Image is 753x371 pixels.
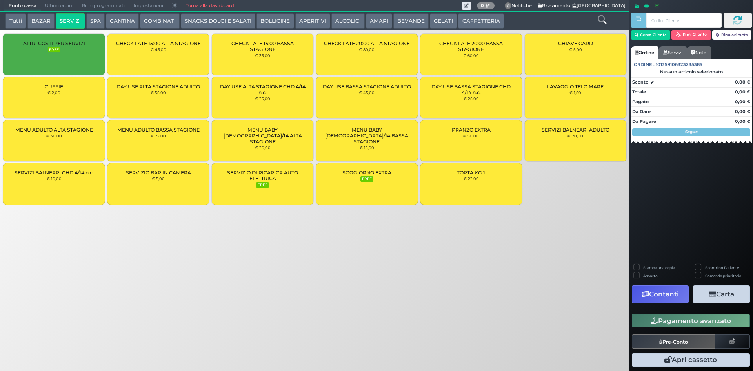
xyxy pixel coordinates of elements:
[331,13,365,29] button: ALCOLICI
[151,47,166,52] small: € 45,00
[5,13,26,29] button: Tutti
[47,176,62,181] small: € 10,00
[643,265,675,270] label: Stampa una copia
[323,84,411,90] span: DAY USE BASSA STAGIONE ADULTO
[342,170,391,175] span: SOGGIORNO EXTRA
[735,119,750,124] strong: 0,00 €
[643,273,658,278] label: Asporto
[27,13,55,29] button: BAZAR
[735,79,750,85] strong: 0,00 €
[687,46,711,59] a: Note
[632,89,646,95] strong: Totale
[463,53,479,58] small: € 60,00
[452,127,491,133] span: PRANZO EXTRA
[464,176,479,181] small: € 22,00
[23,40,85,46] span: ALTRI COSTI PER SERVIZI
[457,170,485,175] span: TORTA KG 1
[558,40,593,46] span: CHIAVE CARD
[427,84,515,95] span: DAY USE BASSA STAGIONE CHD 4/14 n.c.
[218,127,307,144] span: MENU BABY [DEMOGRAPHIC_DATA]/14 ALTA STAGIONE
[78,0,129,11] span: Ritiri programmati
[45,84,63,90] span: CUFFIE
[140,13,180,29] button: COMBINATI
[151,90,166,95] small: € 55,00
[256,13,294,29] button: BOLLICINE
[569,47,582,52] small: € 5,00
[632,109,651,114] strong: Da Dare
[359,90,375,95] small: € 45,00
[255,53,270,58] small: € 35,00
[464,96,479,101] small: € 25,00
[46,133,62,138] small: € 30,00
[634,61,655,68] span: Ordine :
[56,13,85,29] button: SERVIZI
[117,127,200,133] span: MENU ADULTO BASSA STAGIONE
[126,170,191,175] span: SERVIZIO BAR IN CAMERA
[152,176,165,181] small: € 5,00
[86,13,105,29] button: SPA
[547,84,604,90] span: LAVAGGIO TELO MARE
[151,133,166,138] small: € 22,00
[255,145,271,150] small: € 20,00
[631,30,671,40] button: Cerca Cliente
[324,40,410,46] span: CHECK LATE 20:00 ALTA STAGIONE
[256,182,269,188] small: FREE
[181,13,255,29] button: SNACKS DOLCI E SALATI
[41,0,78,11] span: Ultimi ordini
[693,285,750,303] button: Carta
[631,69,752,75] div: Nessun articolo selezionato
[295,13,330,29] button: APERITIVI
[735,109,750,114] strong: 0,00 €
[632,79,648,86] strong: Sconto
[632,119,656,124] strong: Da Pagare
[712,30,752,40] button: Rimuovi tutto
[218,40,307,52] span: CHECK LATE 15:00 BASSA STAGIONE
[632,314,750,327] button: Pagamento avanzato
[218,84,307,95] span: DAY USE ALTA STAGIONE CHD 4/14 n.c.
[116,40,201,46] span: CHECK LATE 15:00 ALTA STAGIONE
[255,96,270,101] small: € 25,00
[631,46,658,59] a: Ordine
[542,127,609,133] span: SERVIZI BALNEARI ADULTO
[705,265,739,270] label: Scontrino Parlante
[15,127,93,133] span: MENU ADULTO ALTA STAGIONE
[430,13,457,29] button: GELATI
[106,13,139,29] button: CANTINA
[360,145,374,150] small: € 15,00
[47,90,60,95] small: € 2,00
[632,334,715,349] button: Pre-Conto
[505,2,512,9] span: 0
[658,46,687,59] a: Servizi
[181,0,238,11] a: Torna alla dashboard
[323,127,411,144] span: MENU BABY [DEMOGRAPHIC_DATA]/14 BASSA STAGIONE
[632,353,750,367] button: Apri cassetto
[15,170,94,175] span: SERVIZI BALNEARI CHD 4/14 n.c.
[4,0,41,11] span: Punto cassa
[671,30,711,40] button: Rim. Cliente
[366,13,392,29] button: AMARI
[632,99,649,104] strong: Pagato
[360,176,373,182] small: FREE
[569,90,581,95] small: € 1,50
[48,47,60,52] small: FREE
[218,170,307,181] span: SERVIZIO DI RICARICA AUTO ELETTRICA
[705,273,741,278] label: Comanda prioritaria
[359,47,375,52] small: € 80,00
[656,61,702,68] span: 101359106323235385
[735,99,750,104] strong: 0,00 €
[646,13,721,28] input: Codice Cliente
[632,285,689,303] button: Contanti
[458,13,504,29] button: CAFFETTERIA
[393,13,429,29] button: BEVANDE
[427,40,515,52] span: CHECK LATE 20:00 BASSA STAGIONE
[685,129,698,134] strong: Segue
[129,0,167,11] span: Impostazioni
[463,133,479,138] small: € 50,00
[116,84,200,90] span: DAY USE ALTA STAGIONE ADULTO
[735,89,750,95] strong: 0,00 €
[481,3,484,8] b: 0
[567,133,583,138] small: € 20,00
